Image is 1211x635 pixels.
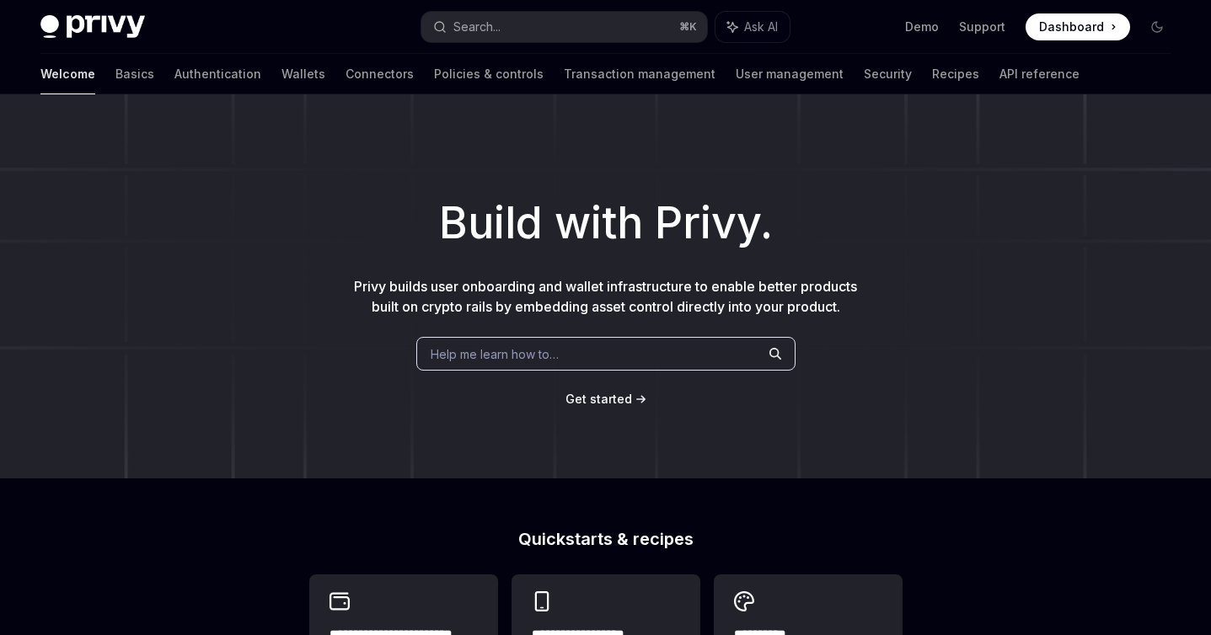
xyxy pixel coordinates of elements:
span: Ask AI [744,19,778,35]
a: Security [864,54,912,94]
a: User management [736,54,844,94]
a: Get started [565,391,632,408]
span: Get started [565,392,632,406]
h1: Build with Privy. [27,190,1184,256]
a: Demo [905,19,939,35]
a: Authentication [174,54,261,94]
a: Dashboard [1026,13,1130,40]
a: Connectors [346,54,414,94]
a: API reference [999,54,1080,94]
span: Privy builds user onboarding and wallet infrastructure to enable better products built on crypto ... [354,278,857,315]
button: Ask AI [715,12,790,42]
span: Dashboard [1039,19,1104,35]
a: Wallets [281,54,325,94]
div: Search... [453,17,501,37]
span: Help me learn how to… [431,345,559,363]
img: dark logo [40,15,145,39]
a: Welcome [40,54,95,94]
span: ⌘ K [679,20,697,34]
a: Transaction management [564,54,715,94]
button: Toggle dark mode [1144,13,1171,40]
h2: Quickstarts & recipes [309,531,903,547]
a: Basics [115,54,154,94]
a: Recipes [932,54,979,94]
button: Search...⌘K [421,12,706,42]
a: Policies & controls [434,54,544,94]
a: Support [959,19,1005,35]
